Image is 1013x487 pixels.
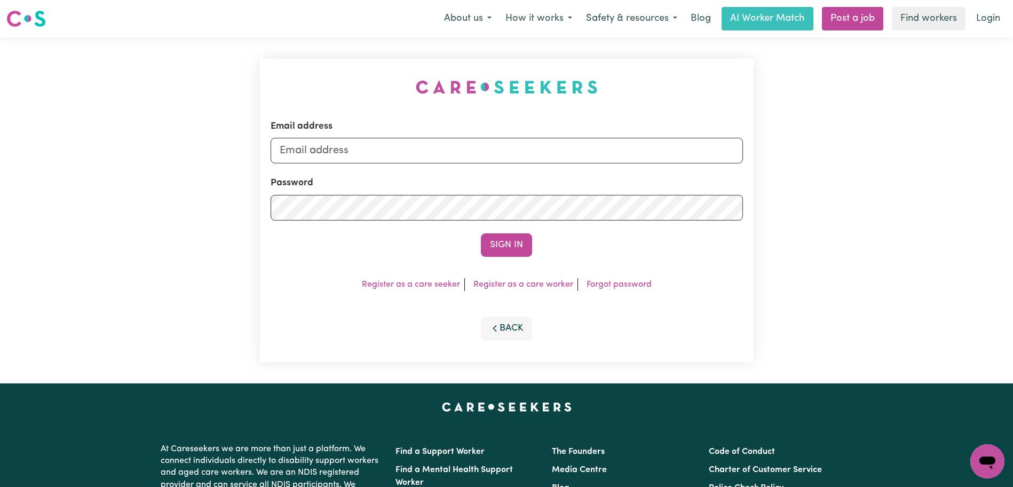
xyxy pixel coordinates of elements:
a: AI Worker Match [722,7,813,30]
a: Post a job [822,7,883,30]
a: Find a Support Worker [395,447,485,456]
a: Register as a care worker [473,280,573,289]
button: Back [481,317,532,340]
a: Login [970,7,1007,30]
a: Blog [684,7,717,30]
button: How it works [498,7,579,30]
button: About us [437,7,498,30]
a: Find a Mental Health Support Worker [395,466,513,487]
a: Code of Conduct [709,447,775,456]
label: Email address [271,120,333,133]
button: Safety & resources [579,7,684,30]
a: Register as a care seeker [362,280,460,289]
a: Careseekers home page [442,403,572,411]
button: Sign In [481,233,532,257]
a: Forgot password [587,280,652,289]
a: Charter of Customer Service [709,466,822,474]
iframe: Button to launch messaging window [970,444,1004,478]
img: Careseekers logo [6,9,46,28]
input: Email address [271,138,743,163]
a: Media Centre [552,466,607,474]
a: Careseekers logo [6,6,46,31]
label: Password [271,176,313,190]
a: Find workers [892,7,965,30]
a: The Founders [552,447,605,456]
